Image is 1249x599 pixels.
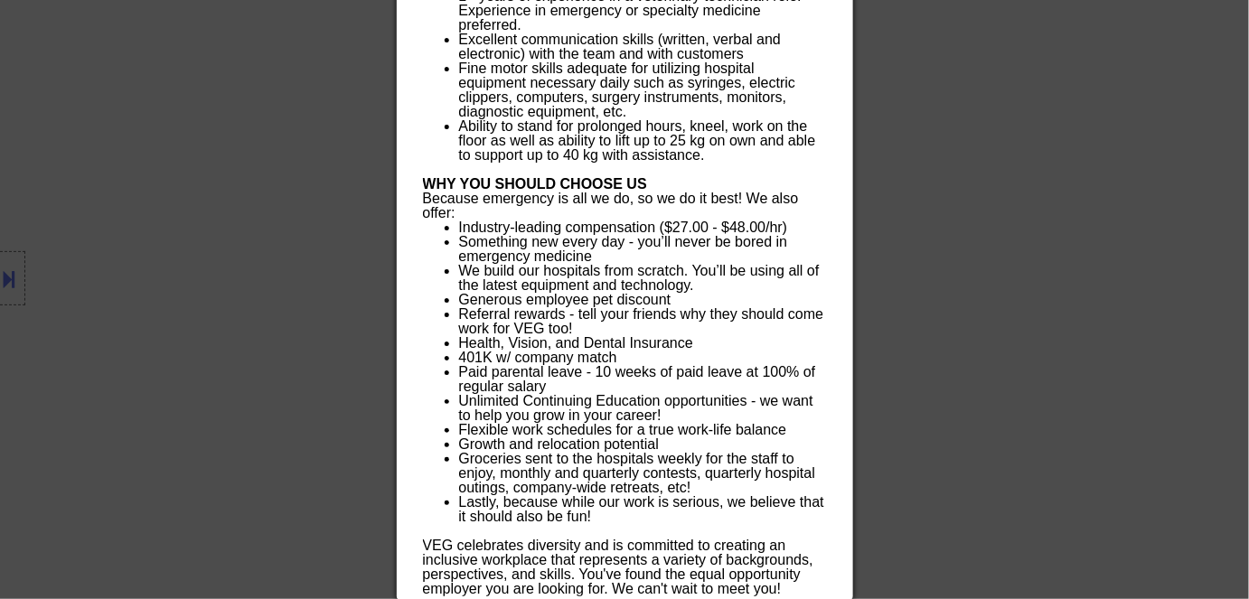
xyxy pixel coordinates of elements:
[459,394,826,423] p: Unlimited‌ ‌Continuing Education opportunities - we want to help you grow in your career!
[459,307,826,336] p: Referral rewards - tell your friends why they should come work for VEG too!
[459,293,826,307] p: Generous employee pet discount
[423,538,826,596] p: VEG celebrates diversity and is committed to creating an inclusive workplace that represents a va...
[459,495,826,524] p: Lastly, because while our work is serious, we believe that it should also be fun!
[459,235,826,264] p: Something new every day - you’ll never be bored in emergency medicine
[459,365,826,394] p: Paid‌ ‌parental‌ ‌leave‌ ‌-‌ ‌10‌ ‌weeks‌ ‌of‌ ‌paid‌ ‌leave‌ ‌at‌ ‌100%‌ ‌of‌ ‌regular‌ ‌salary‌ ‌
[459,351,826,365] p: 401K‌ ‌w/‌ ‌company‌ ‌match‌
[459,423,826,437] p: Flexible‌ ‌work‌ ‌schedules‌ ‌for‌ ‌a‌ ‌true‌ ‌work-life‌ ‌balance‌ ‌ ‌
[459,336,826,351] p: Health‌, Vision, and Dental ‌Insurance‌ ‌ ‌
[459,61,826,119] p: Fine motor skills adequate for utilizing hospital equipment necessary daily such as syringes, ele...
[423,176,647,192] strong: WHY YOU SHOULD CHOOSE US
[459,220,826,235] p: Industry-leading‌ ‌compensation‌ ($27.00 - $48.00/hr)
[459,452,826,495] p: Groceries‌ sent‌ ‌to the hospitals weekly for the staff to enjoy,‌ ‌monthly‌ ‌and‌ ‌quarterly‌ ‌c...
[459,264,826,293] p: We build our hospitals from scratch. You’ll be using all of the latest equipment and technology.
[423,192,826,220] p: Because emergency is all we do, so we do it best! We also offer:
[459,437,826,452] p: Growth‌ and relocation ‌potential‌ ‌ ‌
[459,119,826,163] p: Ability to stand for prolonged hours, kneel, work on the floor as well as ability to lift up to 2...
[459,33,826,61] p: Excellent communication skills (written, verbal and electronic) with the team and with customers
